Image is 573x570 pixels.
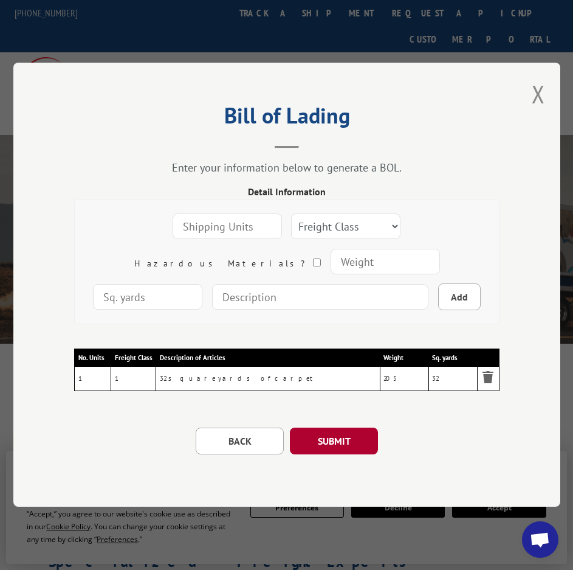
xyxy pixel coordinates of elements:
[380,367,428,392] td: 205
[134,258,320,269] label: Hazardous Materials?
[111,367,156,392] td: 1
[428,367,477,392] td: 32
[438,283,481,310] button: Add
[380,349,428,367] th: Weight
[312,259,320,266] input: Hazardous Materials?
[74,161,499,175] div: Enter your information below to generate a BOL.
[74,107,499,130] h2: Bill of Lading
[330,249,439,274] input: Weight
[111,349,156,367] th: Freight Class
[74,184,499,199] div: Detail Information
[173,214,282,239] input: Shipping Units
[212,284,428,310] input: Description
[93,284,202,310] input: Sq. yards
[290,428,378,455] button: SUBMIT
[522,521,558,558] div: Open chat
[156,349,380,367] th: Description of Articles
[74,349,111,367] th: No. Units
[481,370,495,385] img: Remove item
[196,428,284,455] button: BACK
[156,367,380,392] td: 32 square yards of carpet
[74,367,111,392] td: 1
[428,349,477,367] th: Sq. yards
[532,78,545,110] button: Close modal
